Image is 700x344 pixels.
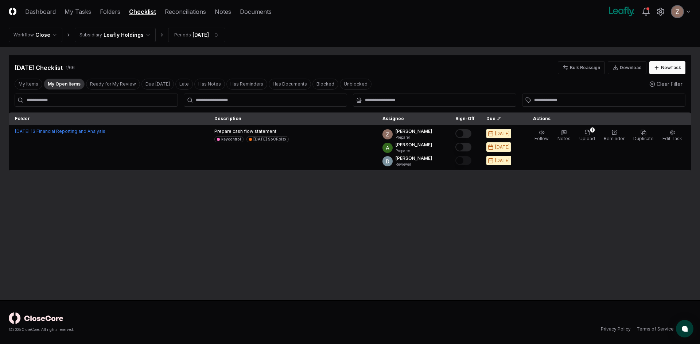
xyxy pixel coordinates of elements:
img: ACg8ocKnDsamp5-SE65NkOhq35AnOBarAXdzXQ03o9g231ijNgHgyA=s96-c [672,6,683,17]
div: [DATE] [495,157,510,164]
img: ACg8ocLeIi4Jlns6Fsr4lO0wQ1XJrFQvF4yUjbLrd1AsCAOmrfa1KQ=s96-c [382,156,393,166]
a: Notes [215,7,231,16]
a: Folders [100,7,120,16]
div: Subsidiary [79,32,102,38]
button: Bulk Reassign [558,61,605,74]
img: ACg8ocKKg2129bkBZaX4SAoUQtxLaQ4j-f2PQjMuak4pDCyzCI-IvA=s96-c [382,143,393,153]
div: 1 [590,127,595,133]
button: Mark complete [455,156,471,165]
button: Unblocked [340,79,372,90]
button: Follow [533,128,550,143]
th: Sign-Off [450,112,481,125]
button: Mark complete [455,129,471,138]
a: Privacy Policy [601,326,631,332]
span: Notes [557,136,571,141]
div: [DATE] [495,130,510,137]
div: Due [486,115,516,122]
th: Description [209,112,377,125]
a: Terms of Service [637,326,674,332]
button: My Open Items [44,79,85,90]
button: Has Documents [269,79,311,90]
button: Has Notes [194,79,225,90]
p: Preparer [396,135,432,140]
div: [DATE] SoCF.xlsx [253,137,286,142]
img: Logo [9,8,16,15]
button: Duplicate [632,128,655,143]
img: Leafly logo [607,6,636,17]
a: [DATE] SoCF.xlsx [246,136,289,142]
p: Reviewer [396,162,432,167]
button: atlas-launcher [676,320,693,337]
div: [DATE] [192,31,209,39]
span: Follow [534,136,549,141]
div: © 2025 CloseCore. All rights reserved. [9,327,350,332]
div: Actions [527,115,685,122]
button: Has Reminders [226,79,267,90]
button: My Items [15,79,42,90]
a: Dashboard [25,7,56,16]
a: Reconciliations [165,7,206,16]
button: Due Today [141,79,174,90]
div: New Task [661,64,681,71]
span: Edit Task [662,136,682,141]
p: [PERSON_NAME] [396,128,432,135]
th: Folder [9,112,209,125]
a: Checklist [129,7,156,16]
button: Reminder [602,128,626,143]
button: NewTask [649,61,685,74]
button: Notes [556,128,572,143]
button: 1Upload [578,128,596,143]
button: Clear Filter [646,77,685,91]
nav: breadcrumb [9,28,225,42]
button: Ready for My Review [86,79,140,90]
span: Reminder [604,136,625,141]
p: Prepare cash flow statement [214,128,289,135]
a: My Tasks [65,7,91,16]
div: Workflow [13,32,34,38]
div: [DATE] Checklist [15,63,63,72]
img: ACg8ocKnDsamp5-SE65NkOhq35AnOBarAXdzXQ03o9g231ijNgHgyA=s96-c [382,129,393,139]
button: Periods[DATE] [168,28,225,42]
span: Upload [579,136,595,141]
p: [PERSON_NAME] [396,142,432,148]
img: logo [9,312,63,324]
span: [DATE] : [15,128,31,134]
div: [DATE] [495,144,510,150]
button: Blocked [312,79,338,90]
button: Download [608,61,646,74]
a: Documents [240,7,272,16]
div: keycontrol [221,137,241,142]
div: 1 / 66 [66,64,75,71]
button: Mark complete [455,143,471,151]
th: Assignee [377,112,450,125]
p: Preparer [396,148,432,154]
a: [DATE]:13 Financial Reporting and Analysis [15,128,105,134]
p: [PERSON_NAME] [396,155,432,162]
button: Late [175,79,193,90]
button: Edit Task [661,128,684,143]
span: Duplicate [633,136,654,141]
div: Periods [174,32,191,38]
